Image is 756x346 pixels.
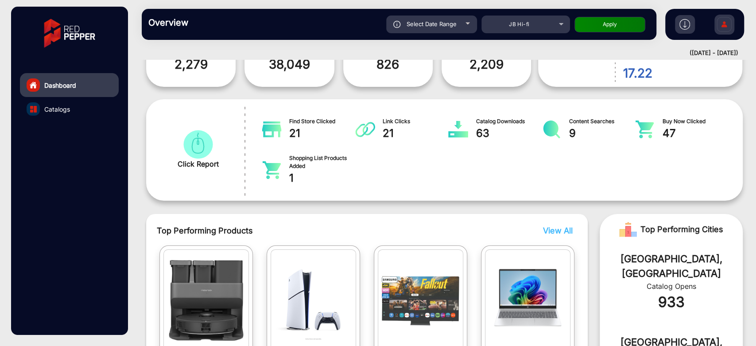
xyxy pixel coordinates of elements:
span: 38,049 [251,55,327,74]
img: catalog [262,161,282,179]
span: 2,279 [153,55,229,74]
div: Catalog Opens [613,281,729,292]
span: 1 [289,170,355,186]
button: Apply [574,17,645,32]
img: catalog [542,121,562,138]
span: Buy Now Clicked [663,117,729,125]
span: Catalogs [44,105,70,114]
span: 21 [383,125,449,141]
span: Click Report [178,159,219,169]
img: icon [393,21,401,28]
img: h2download.svg [679,19,690,30]
span: Top Performing Products [157,225,477,237]
img: vmg-logo [38,11,101,55]
div: ([DATE] - [DATE]) [133,49,738,58]
span: JB Hi-fi [509,21,529,27]
div: 933 [613,292,729,313]
img: catalog [181,130,215,159]
img: Rank image [619,221,637,238]
button: View All [541,225,570,237]
img: catalog [262,121,282,138]
span: Select Date Range [407,20,457,27]
span: Content Searches [569,117,635,125]
div: [GEOGRAPHIC_DATA], [GEOGRAPHIC_DATA] [613,252,729,281]
span: View All [543,226,573,235]
img: Sign%20Up.svg [715,10,733,41]
span: 9 [569,125,635,141]
span: 826 [350,55,426,74]
span: 63 [476,125,542,141]
span: 47 [663,125,729,141]
span: Find Store Clicked [289,117,355,125]
img: catalog [448,121,468,138]
span: Link Clicks [383,117,449,125]
span: Catalog Downloads [476,117,542,125]
img: catalog [355,121,375,138]
h3: Overview [148,17,272,28]
span: 17.22 [623,64,729,82]
span: Shopping List Products Added [289,154,355,170]
img: catalog [30,106,37,113]
a: Catalogs [20,97,119,121]
img: home [29,81,37,89]
span: 21 [289,125,355,141]
img: catalog [635,121,655,138]
span: Top Performing Cities [640,221,723,238]
span: 2,209 [448,55,524,74]
span: Dashboard [44,81,76,90]
a: Dashboard [20,73,119,97]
